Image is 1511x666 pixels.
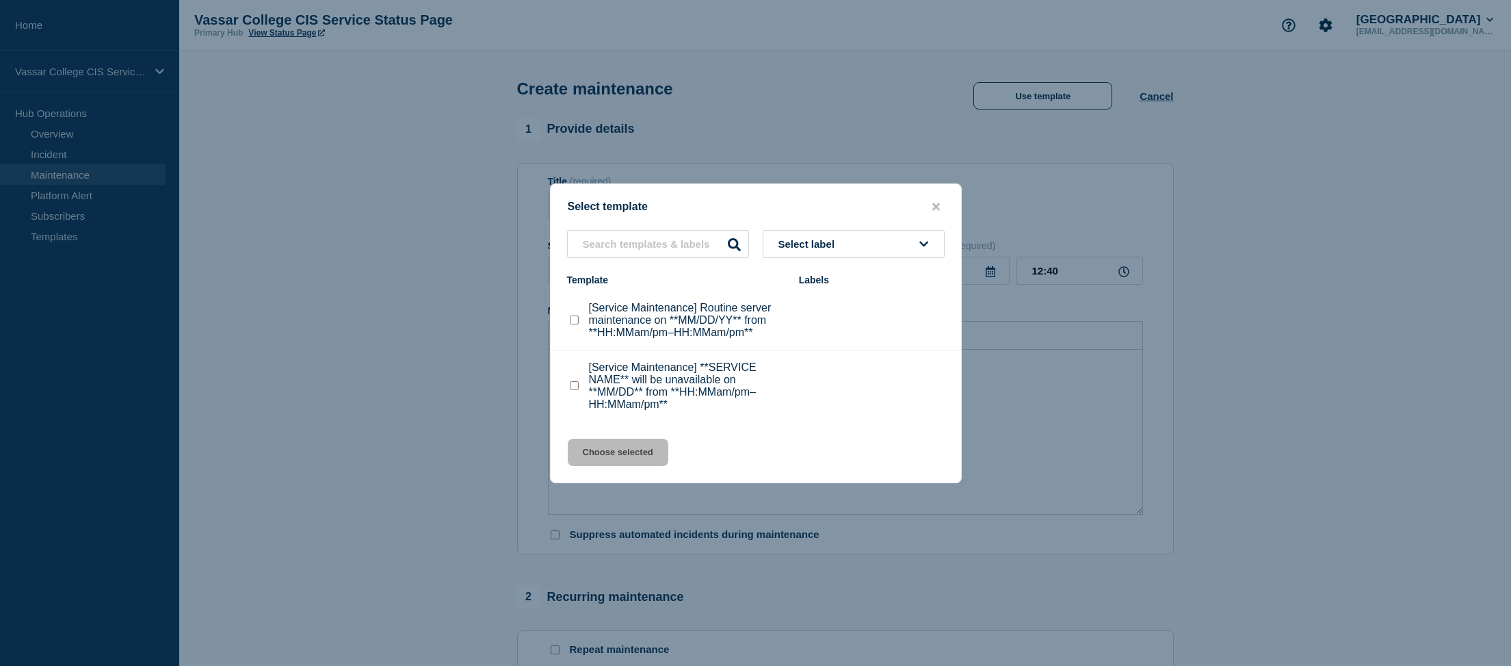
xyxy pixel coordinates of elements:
p: [Service Maintenance] Routine server maintenance on **MM/DD/YY** from **HH:MMam/pm–HH:MMam/pm** [589,302,785,339]
button: Select label [763,230,945,258]
input: Search templates & labels [567,230,749,258]
p: [Service Maintenance] **SERVICE NAME** will be unavailable on **MM/DD** from **HH:MMam/pm–HH:MMam... [589,361,785,411]
input: [Service Maintenance] **SERVICE NAME** will be unavailable on **MM/DD** from **HH:MMam/pm–HH:MMam... [570,381,579,390]
div: Select template [551,201,961,214]
div: Labels [799,274,945,285]
div: Template [567,274,785,285]
button: Choose selected [568,439,668,466]
input: [Service Maintenance] Routine server maintenance on **MM/DD/YY** from **HH:MMam/pm–HH:MMam/pm** c... [570,316,579,324]
button: close button [928,201,944,214]
span: Select label [778,238,841,250]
